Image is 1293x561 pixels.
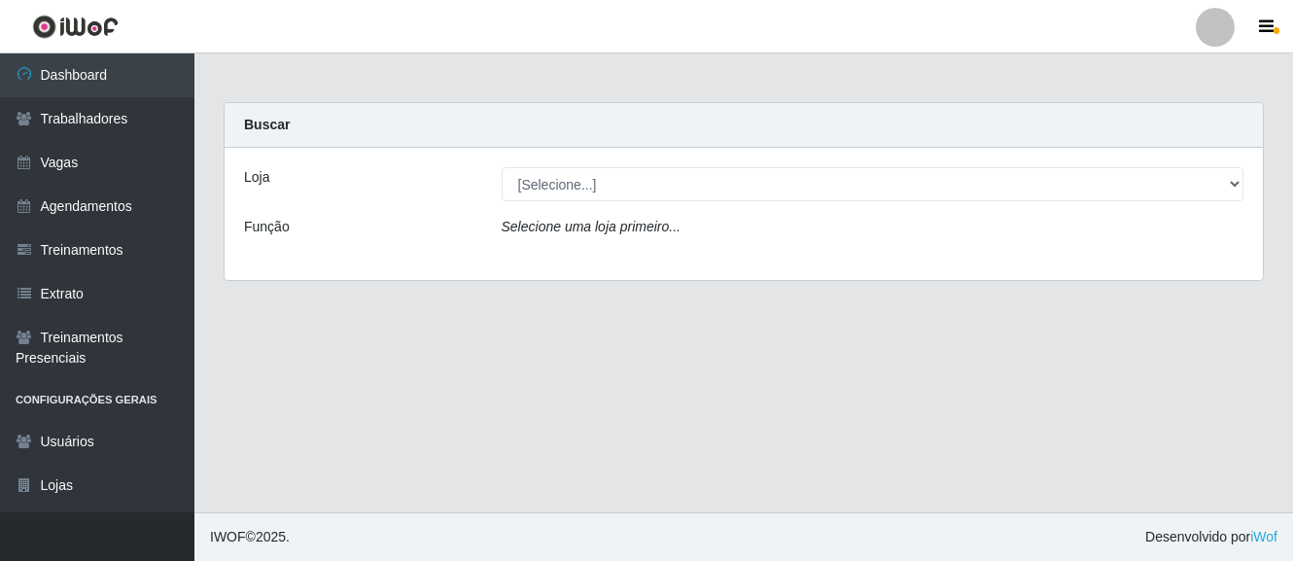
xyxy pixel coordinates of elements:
label: Loja [244,167,269,188]
span: © 2025 . [210,527,290,547]
img: CoreUI Logo [32,15,119,39]
a: iWof [1250,529,1277,544]
span: IWOF [210,529,246,544]
strong: Buscar [244,117,290,132]
label: Função [244,217,290,237]
i: Selecione uma loja primeiro... [502,219,681,234]
span: Desenvolvido por [1145,527,1277,547]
